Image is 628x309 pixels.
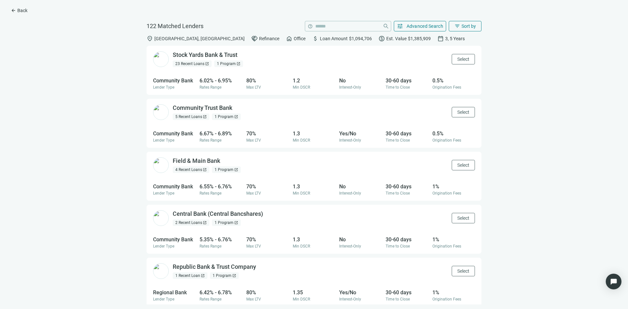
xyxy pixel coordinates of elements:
[200,244,221,249] span: Rates Range
[246,77,289,84] div: 80%
[173,60,212,67] div: 23 Recent Loans
[201,274,205,278] span: open_in_new
[173,113,209,120] div: 5 Recent Loans
[339,85,361,90] span: Interest-Only
[153,104,169,120] img: da734a64-0a2c-4eae-879a-1f9d4a1f97ed.png
[246,130,289,137] div: 70%
[452,266,475,276] button: Select
[212,113,241,120] div: 1 Program
[293,85,310,90] span: Min DSCR
[378,35,385,42] span: paid
[259,36,279,41] span: Refinance
[432,297,461,301] span: Origination Fees
[246,138,261,143] span: Max LTV
[386,236,428,243] div: 30-60 days
[203,168,207,172] span: open_in_new
[153,85,174,90] span: Lender Type
[293,77,335,84] div: 1.2
[153,130,196,137] div: Community Bank
[173,157,220,165] div: Field & Main Bank
[293,297,310,301] span: Min DSCR
[173,219,209,226] div: 2 Recent Loans
[246,297,261,301] span: Max LTV
[454,23,460,29] span: filter_list
[236,62,240,66] span: open_in_new
[293,289,335,296] div: 1.35
[339,191,361,196] span: Interest-Only
[386,191,410,196] span: Time to Close
[457,110,469,115] span: Select
[203,221,207,225] span: open_in_new
[200,236,242,243] div: 5.35% - 6.76%
[246,191,261,196] span: Max LTV
[153,191,174,196] span: Lender Type
[452,54,475,64] button: Select
[432,77,475,84] div: 0.5%
[339,130,382,137] div: Yes/No
[203,115,207,119] span: open_in_new
[394,21,446,31] button: tuneAdvanced Search
[606,274,621,289] div: Open Intercom Messenger
[432,244,461,249] span: Origination Fees
[200,183,242,190] div: 6.55% - 6.76%
[212,219,241,226] div: 1 Program
[339,138,361,143] span: Interest-Only
[234,115,238,119] span: open_in_new
[205,62,209,66] span: open_in_new
[432,85,461,90] span: Origination Fees
[200,297,221,301] span: Rates Range
[153,157,169,173] img: db6f25dc-7808-43be-a3fa-a4f2103cb24d
[153,289,196,296] div: Regional Bank
[386,297,410,301] span: Time to Close
[246,289,289,296] div: 80%
[200,77,242,84] div: 6.02% - 6.95%
[200,85,221,90] span: Rates Range
[386,130,428,137] div: 30-60 days
[452,160,475,170] button: Select
[293,244,310,249] span: Min DSCR
[339,289,382,296] div: Yes/No
[339,77,382,84] div: No
[153,77,196,84] div: Community Bank
[153,263,169,279] img: be9efcf8-90ba-473e-a7cb-c646bbcfbf2f.png
[173,272,207,279] div: 1 Recent Loan
[153,244,174,249] span: Lender Type
[293,183,335,190] div: 1.3
[432,130,475,137] div: 0.5%
[200,191,221,196] span: Rates Range
[432,183,475,190] div: 1%
[246,85,261,90] span: Max LTV
[378,35,431,42] div: Est. Value
[147,22,203,30] span: 122 Matched Lenders
[449,21,481,31] button: filter_listSort by
[232,274,236,278] span: open_in_new
[457,215,469,221] span: Select
[349,36,372,41] span: $1,094,706
[457,163,469,168] span: Select
[17,8,27,13] span: Back
[386,244,410,249] span: Time to Close
[462,24,476,29] span: Sort by
[286,35,292,42] span: home
[173,166,209,173] div: 4 Recent Loans
[246,244,261,249] span: Max LTV
[308,24,313,29] span: help
[445,36,465,41] span: 3, 5 Years
[293,236,335,243] div: 1.3
[386,85,410,90] span: Time to Close
[312,35,319,42] span: attach_money
[457,57,469,62] span: Select
[452,213,475,223] button: Select
[234,221,238,225] span: open_in_new
[386,138,410,143] span: Time to Close
[246,183,289,190] div: 70%
[234,168,238,172] span: open_in_new
[339,183,382,190] div: No
[397,23,403,29] span: tune
[294,36,305,41] span: Office
[293,138,310,143] span: Min DSCR
[457,268,469,274] span: Select
[386,77,428,84] div: 30-60 days
[153,210,169,226] img: 71c71fe2-3040-463d-a593-18fe8792a311
[386,183,428,190] div: 30-60 days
